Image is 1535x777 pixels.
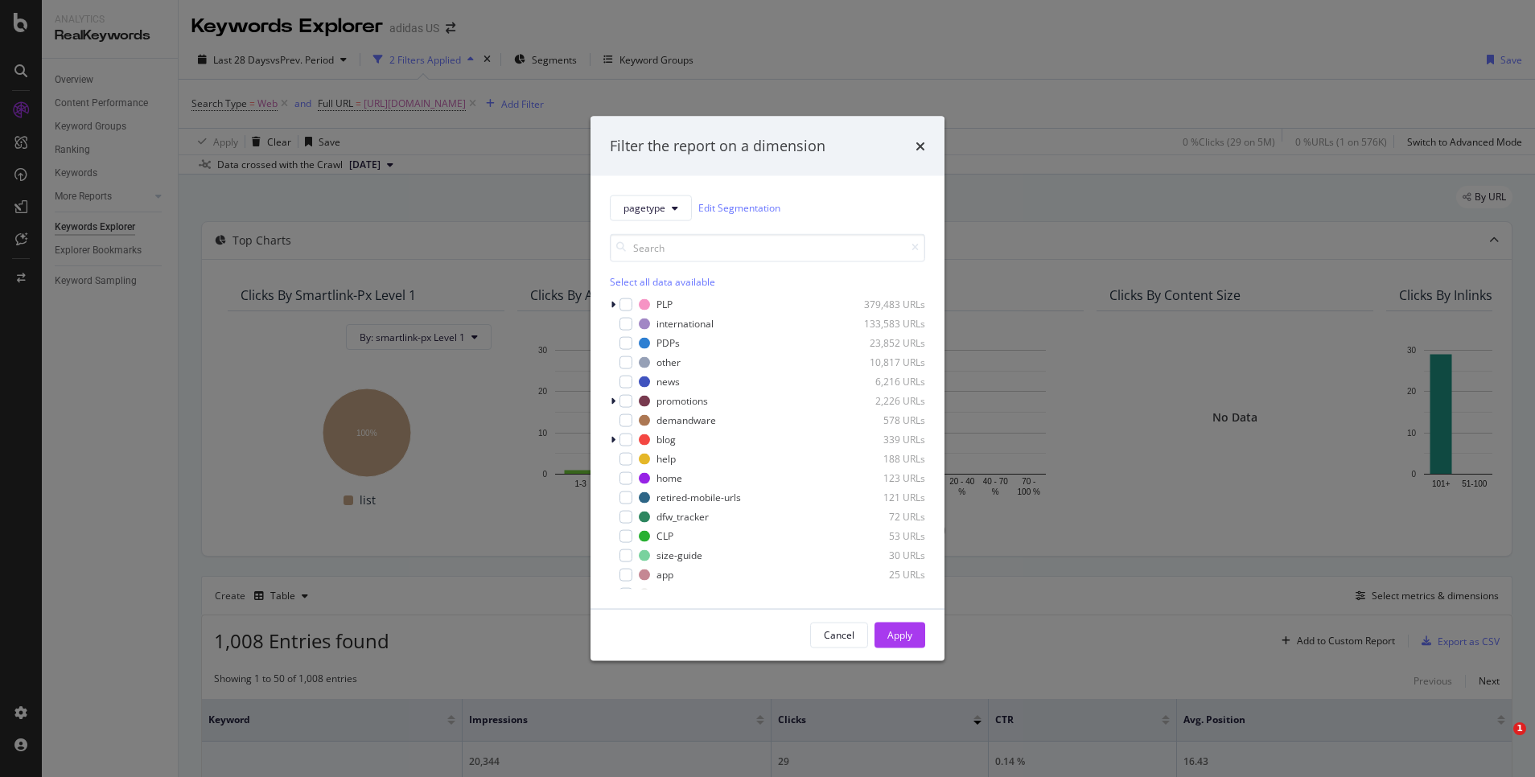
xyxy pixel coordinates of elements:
div: 188 URLs [846,452,925,466]
div: 121 URLs [846,491,925,504]
div: Cancel [824,628,854,642]
div: Apply [887,628,912,642]
div: Filter the report on a dimension [610,136,825,157]
div: 2,226 URLs [846,394,925,408]
div: 10,817 URLs [846,356,925,369]
div: demandware [656,413,716,427]
div: 339 URLs [846,433,925,446]
div: 14 URLs [846,587,925,601]
div: 123 URLs [846,471,925,485]
span: pagetype [623,201,665,215]
div: 133,583 URLs [846,317,925,331]
button: pagetype [610,195,692,220]
div: blog [656,433,676,446]
div: news [656,375,680,388]
div: 30 URLs [846,549,925,562]
div: 72 URLs [846,510,925,524]
div: help [656,452,676,466]
span: 1 [1513,722,1526,735]
div: account [656,587,692,601]
div: times [916,136,925,157]
div: 6,216 URLs [846,375,925,388]
div: promotions [656,394,708,408]
iframe: Intercom live chat [1480,722,1519,761]
div: 379,483 URLs [846,298,925,311]
div: CLP [656,529,673,543]
div: 578 URLs [846,413,925,427]
div: dfw_tracker [656,510,709,524]
div: size-guide [656,549,702,562]
div: 25 URLs [846,568,925,582]
div: PLP [656,298,673,311]
div: retired-mobile-urls [656,491,741,504]
div: 23,852 URLs [846,336,925,350]
div: 53 URLs [846,529,925,543]
div: PDPs [656,336,680,350]
div: other [656,356,681,369]
div: home [656,471,682,485]
div: international [656,317,714,331]
div: app [656,568,673,582]
div: Select all data available [610,274,925,288]
div: modal [591,117,944,661]
button: Cancel [810,622,868,647]
a: Edit Segmentation [698,199,780,216]
input: Search [610,233,925,261]
button: Apply [874,622,925,647]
